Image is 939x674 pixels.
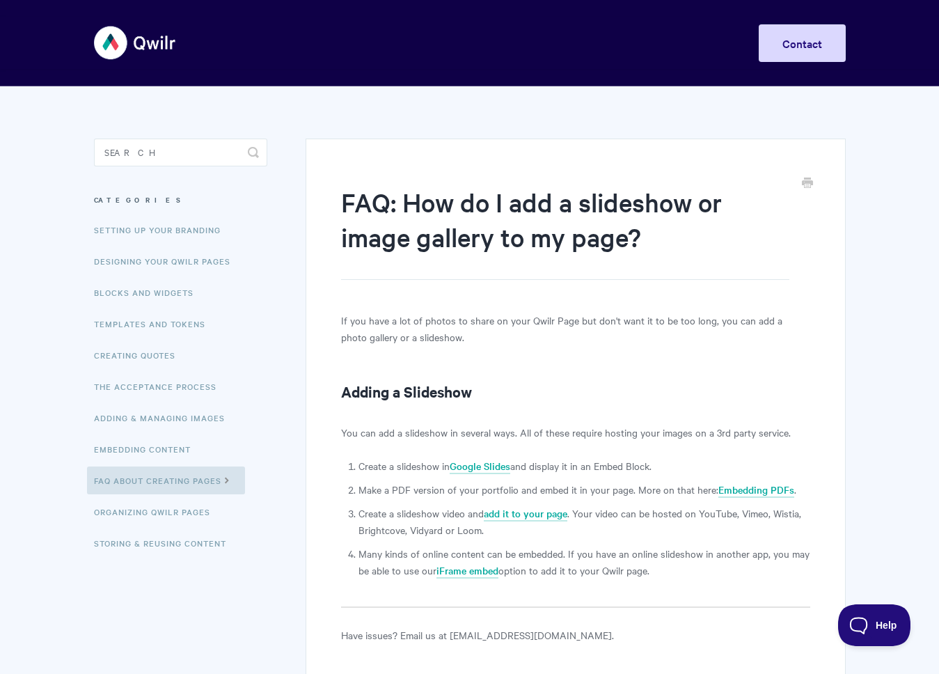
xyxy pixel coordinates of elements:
a: The Acceptance Process [94,373,227,400]
iframe: Toggle Customer Support [838,604,911,646]
h3: Categories [94,187,267,212]
a: Embedding Content [94,435,201,463]
a: Adding & Managing Images [94,404,235,432]
li: Make a PDF version of your portfolio and embed it in your page. More on that here: . [358,481,810,498]
li: Create a slideshow in and display it in an Embed Block. [358,457,810,474]
a: add it to your page [484,506,567,522]
a: iFrame embed [436,563,498,579]
p: You can add a slideshow in several ways. All of these require hosting your images on a 3rd party ... [341,424,810,441]
p: If you have a lot of photos to share on your Qwilr Page but don't want it to be too long, you can... [341,312,810,345]
a: Print this Article [802,176,813,191]
a: Setting up your Branding [94,216,231,244]
li: Many kinds of online content can be embedded. If you have an online slideshow in another app, you... [358,545,810,579]
a: FAQ About Creating Pages [87,467,245,494]
input: Search [94,139,267,166]
h2: Adding a Slideshow [341,380,810,402]
a: Embedding PDFs [718,483,794,498]
a: Contact [759,24,846,62]
a: Designing Your Qwilr Pages [94,247,241,275]
h1: FAQ: How do I add a slideshow or image gallery to my page? [341,185,789,280]
p: Have issues? Email us at [EMAIL_ADDRESS][DOMAIN_NAME]. [341,627,810,643]
img: Qwilr Help Center [94,17,177,69]
a: Templates and Tokens [94,310,216,338]
li: Create a slideshow video and . Your video can be hosted on YouTube, Vimeo, Wistia, Brightcove, Vi... [358,505,810,538]
a: Creating Quotes [94,341,186,369]
a: Organizing Qwilr Pages [94,498,221,526]
a: Storing & Reusing Content [94,529,237,557]
a: Google Slides [450,459,510,474]
a: Blocks and Widgets [94,279,204,306]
